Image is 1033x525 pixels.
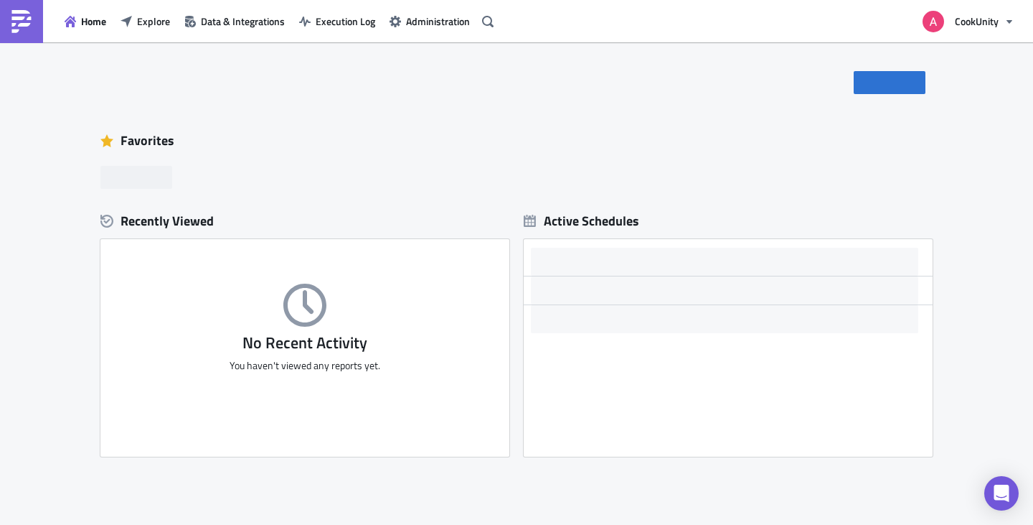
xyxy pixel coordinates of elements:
span: CookUnity [955,14,999,29]
button: Data & Integrations [177,10,292,32]
div: Active Schedules [524,213,639,229]
button: Administration [382,10,477,32]
div: Open Intercom Messenger [984,476,1019,511]
img: Avatar [921,9,945,34]
button: Explore [113,10,177,32]
span: Execution Log [316,14,375,29]
div: Favorites [100,130,933,152]
button: CookUnity [914,6,1022,37]
span: Data & Integrations [201,14,285,29]
img: PushMetrics [10,10,33,33]
div: Recently Viewed [100,210,509,232]
span: Administration [406,14,470,29]
button: Execution Log [292,10,382,32]
span: Explore [137,14,170,29]
h3: No Recent Activity [100,334,509,352]
span: Home [81,14,106,29]
button: Home [57,10,113,32]
p: You haven't viewed any reports yet. [100,359,509,372]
